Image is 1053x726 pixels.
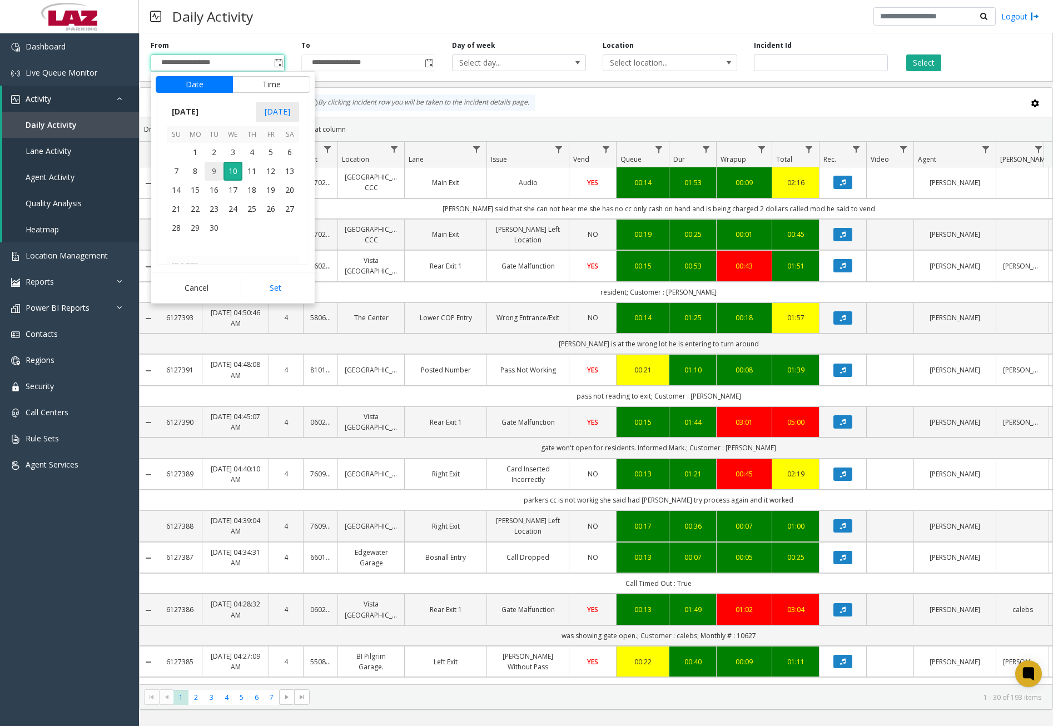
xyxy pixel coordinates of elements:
[186,162,205,181] span: 8
[310,365,331,375] a: 810123
[276,604,296,615] a: 4
[276,312,296,323] a: 4
[26,93,51,104] span: Activity
[623,552,662,563] a: 00:13
[676,229,709,240] div: 00:25
[411,469,480,479] a: Right Exit
[26,250,108,261] span: Location Management
[723,521,765,531] a: 00:07
[676,469,709,479] div: 01:21
[723,552,765,563] a: 00:05
[223,162,242,181] td: Wednesday, September 10, 2025
[140,262,157,271] a: Collapse Details
[494,552,562,563] a: Call Dropped
[276,552,296,563] a: 4
[779,552,812,563] a: 00:25
[623,417,662,427] div: 00:15
[552,142,567,157] a: Issue Filter Menu
[11,95,20,104] img: 'icon'
[779,365,812,375] div: 01:39
[301,41,310,51] label: To
[223,200,242,218] td: Wednesday, September 24, 2025
[2,216,139,242] a: Heatmap
[2,164,139,190] a: Agent Activity
[156,276,237,300] button: Cancel
[280,143,299,162] td: Saturday, September 6, 2025
[623,469,662,479] a: 00:13
[1030,11,1039,22] img: logout
[209,411,262,432] a: [DATE] 04:45:07 AM
[209,359,262,380] a: [DATE] 04:48:08 AM
[921,469,989,479] a: [PERSON_NAME]
[156,76,233,93] button: Date tab
[205,162,223,181] span: 9
[26,224,59,235] span: Heatmap
[921,552,989,563] a: [PERSON_NAME]
[186,200,205,218] span: 22
[167,103,203,120] span: [DATE]
[11,409,20,417] img: 'icon'
[164,365,195,375] a: 6127391
[242,162,261,181] span: 11
[906,54,941,71] button: Select
[1003,365,1042,375] a: [PERSON_NAME]
[26,355,54,365] span: Regions
[186,143,205,162] span: 1
[345,255,398,276] a: Vista [GEOGRAPHIC_DATA]
[979,142,994,157] a: Agent Filter Menu
[623,365,662,375] a: 00:21
[280,143,299,162] span: 6
[186,181,205,200] td: Monday, September 15, 2025
[140,179,157,188] a: Collapse Details
[411,521,480,531] a: Right Exit
[779,312,812,323] a: 01:57
[223,200,242,218] span: 24
[676,365,709,375] a: 01:10
[11,356,20,365] img: 'icon'
[2,86,139,112] a: Activity
[723,229,765,240] div: 00:01
[310,521,331,531] a: 760920
[2,190,139,216] a: Quality Analysis
[140,470,157,479] a: Collapse Details
[623,521,662,531] div: 00:17
[494,177,562,188] a: Audio
[779,417,812,427] a: 05:00
[11,69,20,78] img: 'icon'
[310,552,331,563] a: 660189
[576,261,609,271] a: YES
[242,181,261,200] span: 18
[779,229,812,240] div: 00:45
[164,552,195,563] a: 6127387
[242,162,261,181] td: Thursday, September 11, 2025
[205,200,223,218] td: Tuesday, September 23, 2025
[779,469,812,479] div: 02:19
[11,330,20,339] img: 'icon'
[587,417,598,427] span: YES
[676,312,709,323] a: 01:25
[676,417,709,427] div: 01:44
[652,142,667,157] a: Queue Filter Menu
[411,261,480,271] a: Rear Exit 1
[164,469,195,479] a: 6127389
[205,143,223,162] span: 2
[223,162,242,181] span: 10
[676,261,709,271] div: 00:53
[261,143,280,162] td: Friday, September 5, 2025
[345,411,398,432] a: Vista [GEOGRAPHIC_DATA]
[345,599,398,620] a: Vista [GEOGRAPHIC_DATA]
[587,365,598,375] span: YES
[779,521,812,531] div: 01:00
[723,261,765,271] div: 00:43
[921,229,989,240] a: [PERSON_NAME]
[921,417,989,427] a: [PERSON_NAME]
[754,142,769,157] a: Wrapup Filter Menu
[1003,417,1042,427] a: [PERSON_NAME]
[676,521,709,531] div: 00:36
[1001,11,1039,22] a: Logout
[921,521,989,531] a: [PERSON_NAME]
[345,172,398,193] a: [GEOGRAPHIC_DATA] CCC
[242,200,261,218] span: 25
